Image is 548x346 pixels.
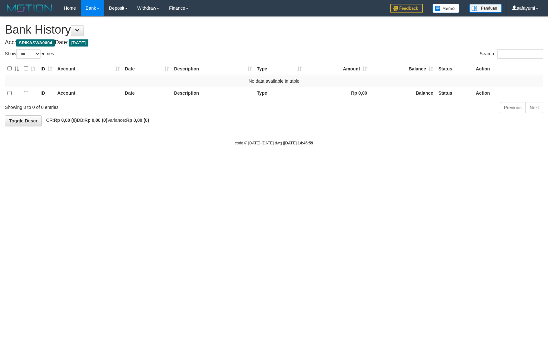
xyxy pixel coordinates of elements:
span: CR: DB: Variance: [43,118,149,123]
img: Button%20Memo.svg [432,4,460,13]
th: Description: activate to sort column ascending [172,62,254,75]
input: Search: [497,49,543,59]
th: Balance [370,87,436,100]
select: Showentries [16,49,40,59]
th: ID [38,87,55,100]
strong: Rp 0,00 (0) [84,118,107,123]
th: Date: activate to sort column ascending [122,62,172,75]
th: Amount: activate to sort column ascending [304,62,370,75]
strong: Rp 0,00 (0) [54,118,77,123]
th: Status [436,62,473,75]
th: Balance: activate to sort column ascending [370,62,436,75]
a: Next [525,102,543,113]
label: Show entries [5,49,54,59]
a: Toggle Descr [5,115,42,126]
th: Type [254,87,305,100]
a: Previous [500,102,526,113]
img: panduan.png [469,4,502,13]
th: Rp 0,00 [304,87,370,100]
div: Showing 0 to 0 of 0 entries [5,101,223,110]
th: : activate to sort column descending [5,62,21,75]
th: Action [473,62,543,75]
span: [DATE] [69,39,88,47]
span: SRIKASWA0604 [16,39,55,47]
th: Action [473,87,543,100]
th: Account: activate to sort column ascending [55,62,122,75]
small: code © [DATE]-[DATE] dwg | [235,141,313,145]
td: No data available in table [5,75,543,87]
th: Account [55,87,122,100]
th: Type: activate to sort column ascending [254,62,305,75]
h4: Acc: Date: [5,39,543,46]
th: Description [172,87,254,100]
strong: Rp 0,00 (0) [126,118,149,123]
strong: [DATE] 14:45:59 [284,141,313,145]
th: Status [436,87,473,100]
th: : activate to sort column ascending [21,62,38,75]
label: Search: [480,49,543,59]
img: Feedback.jpg [390,4,423,13]
th: Date [122,87,172,100]
img: MOTION_logo.png [5,3,54,13]
th: ID: activate to sort column ascending [38,62,55,75]
h1: Bank History [5,23,543,36]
